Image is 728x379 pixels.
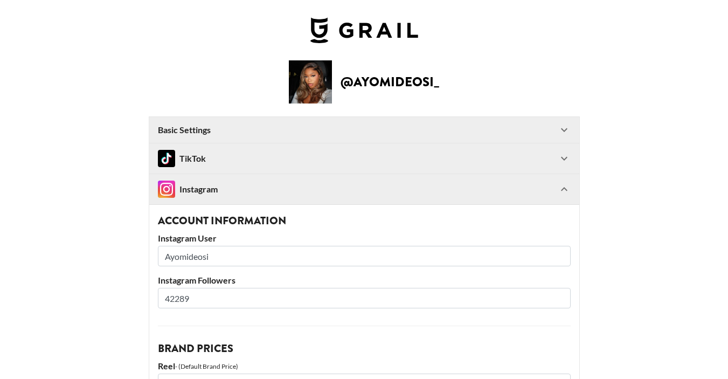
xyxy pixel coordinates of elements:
[158,181,175,198] img: Instagram
[158,275,571,286] label: Instagram Followers
[158,150,175,167] img: TikTok
[310,17,418,43] img: Grail Talent Logo
[158,150,206,167] div: TikTok
[149,143,579,174] div: TikTokTikTok
[149,174,579,204] div: InstagramInstagram
[158,233,571,244] label: Instagram User
[158,216,571,226] h3: Account Information
[341,75,439,88] h2: @ ayomideosi_
[158,125,211,135] strong: Basic Settings
[158,343,571,354] h3: Brand Prices
[289,60,332,104] img: Creator
[158,361,175,371] label: Reel
[175,362,238,370] div: - (Default Brand Price)
[149,117,579,143] div: Basic Settings
[158,181,218,198] div: Instagram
